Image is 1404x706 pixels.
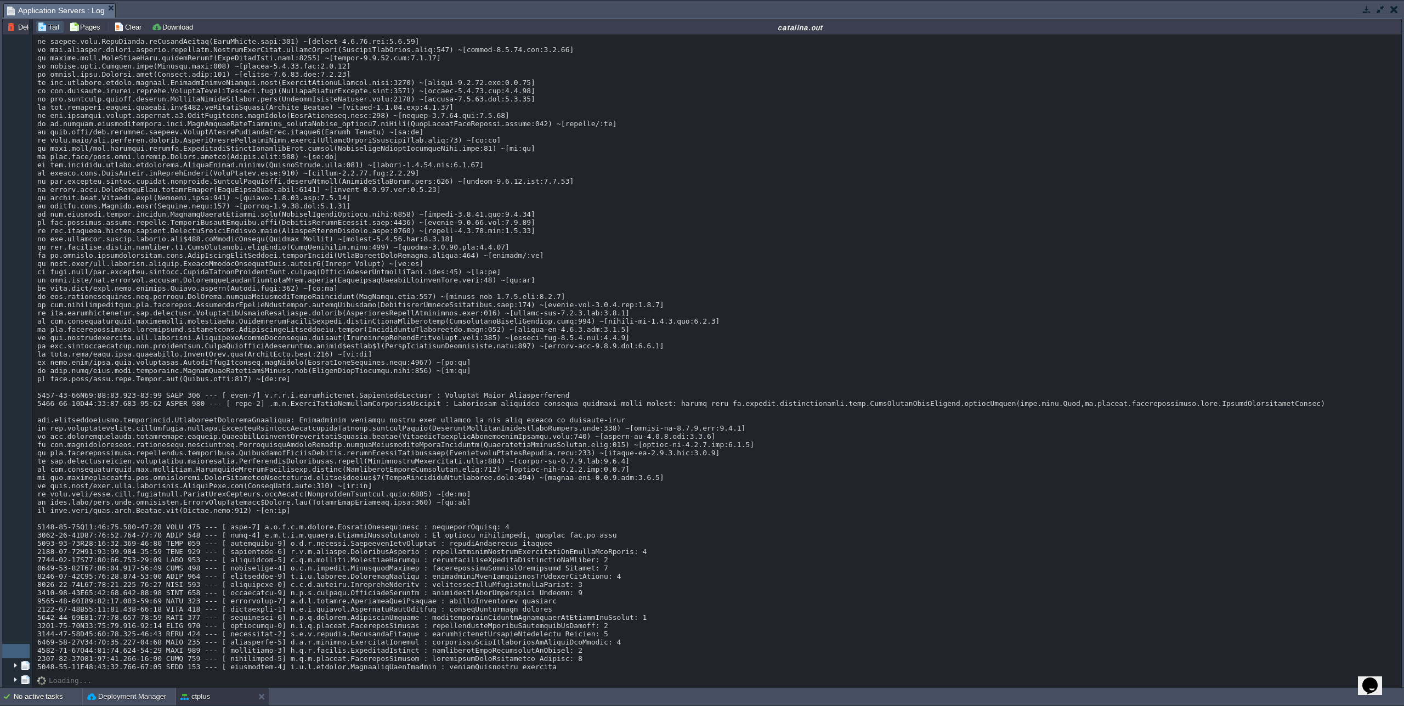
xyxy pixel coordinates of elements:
[87,691,166,702] button: Deployment Manager
[37,676,49,685] img: AMDAwAAAACH5BAEAAAAALAAAAAABAAEAAAICRAEAOw==
[1358,662,1393,695] iframe: chat widget
[7,22,42,32] button: Delete
[37,22,63,32] button: Tail
[201,22,1400,32] div: catalina.out
[49,676,92,685] div: Loading...
[114,22,145,32] button: Clear
[151,22,196,32] button: Download
[14,688,82,705] div: No active tasks
[180,691,210,702] button: ctplus
[69,22,104,32] button: Pages
[7,4,105,18] span: Application Servers : Log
